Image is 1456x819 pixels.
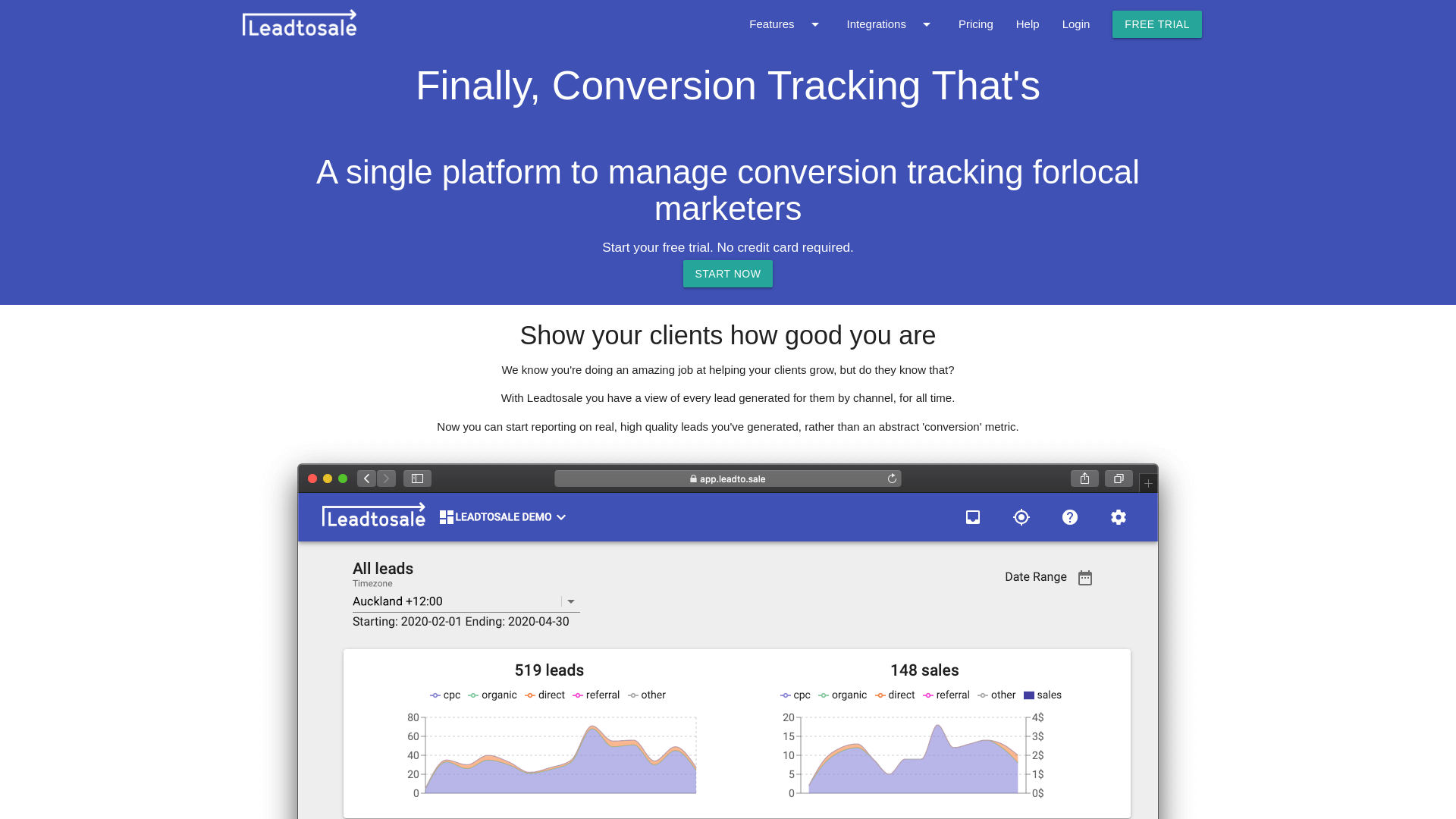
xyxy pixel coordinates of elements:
[243,240,1213,255] h5: Start your free trial. No credit card required.
[243,390,1213,407] p: With Leadtosale you have a view of every lead generated for them by channel, for all time.
[1112,11,1202,38] a: Free trial
[243,49,1213,116] h1: Finally, Conversion Tracking That's
[243,9,356,36] img: leadtosale.png
[243,419,1213,436] p: Now you can start reporting on real, high quality leads you've generated, rather than an abstract...
[654,153,1140,227] span: local marketers
[243,362,1213,379] p: We know you're doing an amazing job at helping your clients grow, but do they know that?
[243,154,1213,227] h2: A single platform to manage conversion tracking for
[683,260,773,287] a: START NOW
[243,322,1213,350] h3: Show your clients how good you are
